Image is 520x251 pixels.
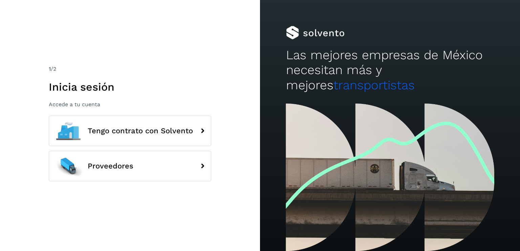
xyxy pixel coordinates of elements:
[49,116,211,146] button: Tengo contrato con Solvento
[49,151,211,181] button: Proveedores
[49,101,211,108] p: Accede a tu cuenta
[49,66,51,72] span: 1
[88,162,133,170] span: Proveedores
[49,81,211,93] h1: Inicia sesión
[333,78,415,92] span: transportistas
[88,127,193,135] span: Tengo contrato con Solvento
[286,48,494,93] h2: Las mejores empresas de México necesitan más y mejores
[49,65,211,73] div: /2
